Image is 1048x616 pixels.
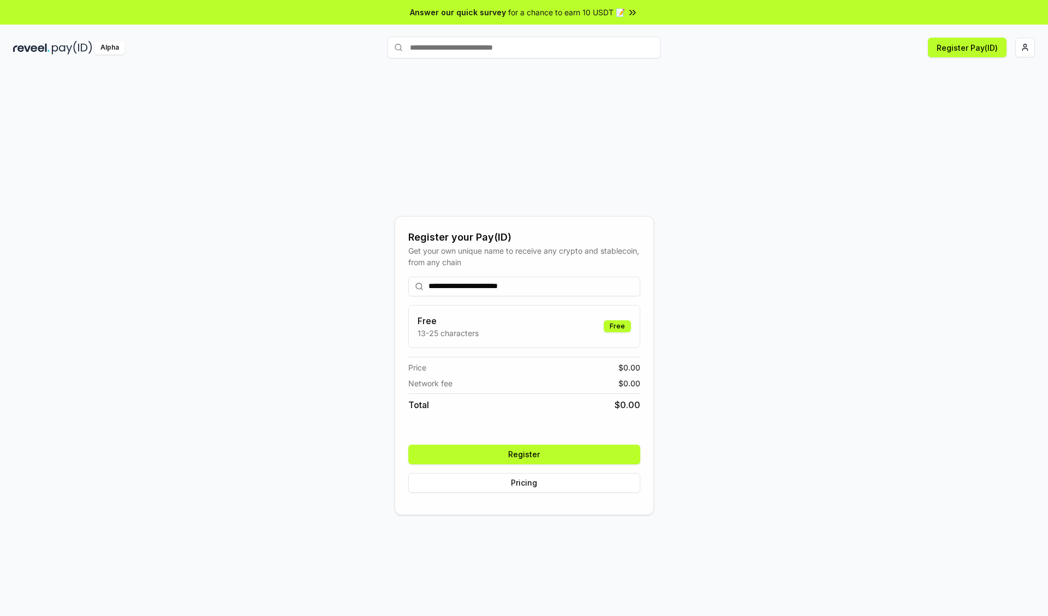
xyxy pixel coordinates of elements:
[618,378,640,389] span: $ 0.00
[13,41,50,55] img: reveel_dark
[408,473,640,493] button: Pricing
[408,230,640,245] div: Register your Pay(ID)
[52,41,92,55] img: pay_id
[928,38,1007,57] button: Register Pay(ID)
[508,7,625,18] span: for a chance to earn 10 USDT 📝
[615,398,640,411] span: $ 0.00
[418,327,479,339] p: 13-25 characters
[408,445,640,464] button: Register
[618,362,640,373] span: $ 0.00
[410,7,506,18] span: Answer our quick survey
[418,314,479,327] h3: Free
[408,362,426,373] span: Price
[408,378,452,389] span: Network fee
[94,41,125,55] div: Alpha
[604,320,631,332] div: Free
[408,245,640,268] div: Get your own unique name to receive any crypto and stablecoin, from any chain
[408,398,429,411] span: Total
